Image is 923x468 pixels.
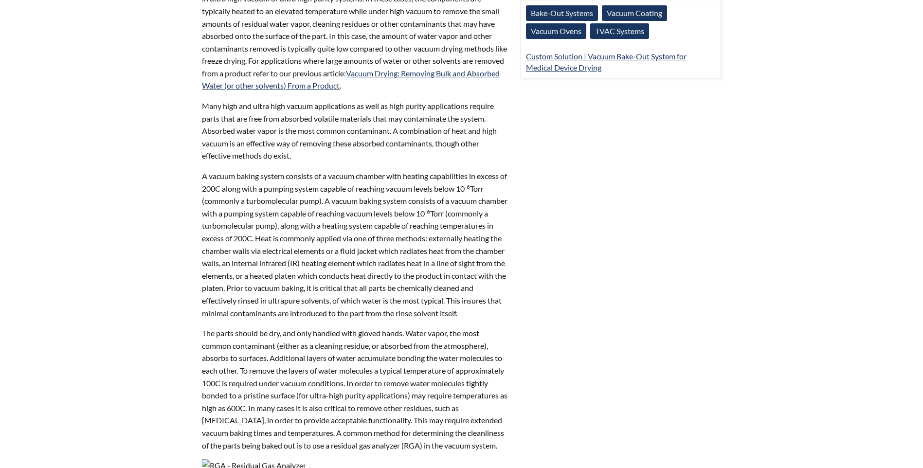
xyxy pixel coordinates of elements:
[202,100,508,162] p: Many high and ultra high vacuum applications as well as high purity applications require parts th...
[465,183,470,190] sup: -6
[526,52,687,72] a: Custom Solution | Vacuum Bake-Out System for Medical Device Drying
[202,69,500,90] a: Vacuum Drying: Removing Bulk and Absorbed Water (or other solvents) From a Product
[202,170,508,319] p: A vacuum baking system consists of a vacuum chamber with heating capabilities in excess of 200C a...
[526,5,598,21] a: Bake-Out Systems
[526,23,586,39] a: Vacuum Ovens
[602,5,667,21] a: Vacuum Coating
[590,23,649,39] a: TVAC Systems
[425,208,430,215] sup: -6
[202,327,508,451] p: The parts should be dry, and only handled with gloved hands. Water vapor, the most common contami...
